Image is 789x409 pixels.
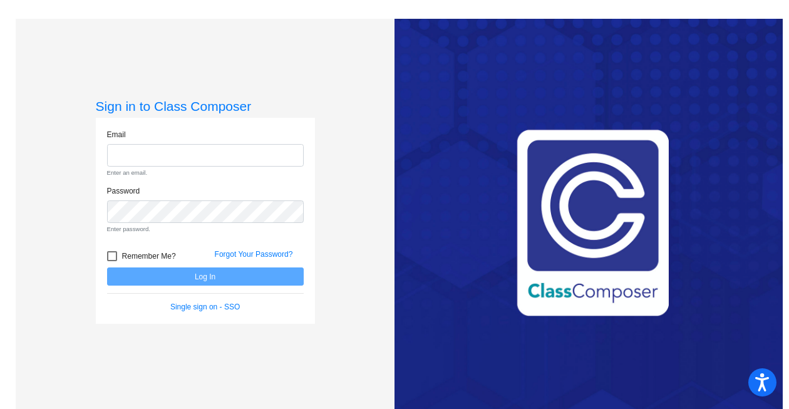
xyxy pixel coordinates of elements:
h3: Sign in to Class Composer [96,98,315,114]
small: Enter an email. [107,168,304,177]
a: Single sign on - SSO [170,303,240,311]
label: Email [107,129,126,140]
span: Remember Me? [122,249,176,264]
button: Log In [107,267,304,286]
a: Forgot Your Password? [215,250,293,259]
small: Enter password. [107,225,304,234]
label: Password [107,185,140,197]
